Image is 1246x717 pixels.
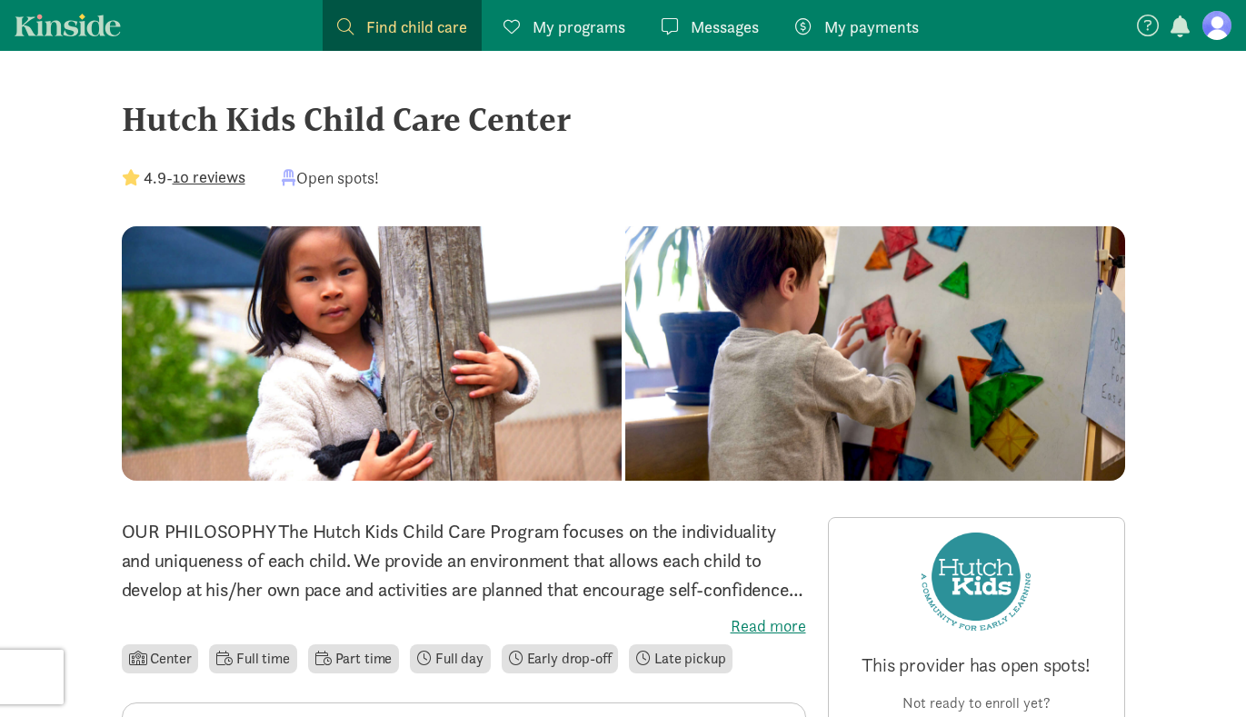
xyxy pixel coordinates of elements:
[533,15,625,39] span: My programs
[922,533,1030,631] img: Provider logo
[144,167,166,188] strong: 4.9
[282,165,379,190] div: Open spots!
[173,164,245,189] button: 10 reviews
[843,652,1110,678] p: This provider has open spots!
[209,644,296,673] li: Full time
[824,15,919,39] span: My payments
[629,644,733,673] li: Late pickup
[122,615,806,637] label: Read more
[410,644,491,673] li: Full day
[15,14,121,36] a: Kinside
[366,15,467,39] span: Find child care
[843,692,1110,714] p: Not ready to enroll yet?
[502,644,619,673] li: Early drop-off
[691,15,759,39] span: Messages
[122,165,245,190] div: -
[122,95,1125,144] div: Hutch Kids Child Care Center
[122,517,806,604] p: OUR PHILOSOPHY The Hutch Kids Child Care Program focuses on the individuality and uniqueness of e...
[122,644,199,673] li: Center
[308,644,399,673] li: Part time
